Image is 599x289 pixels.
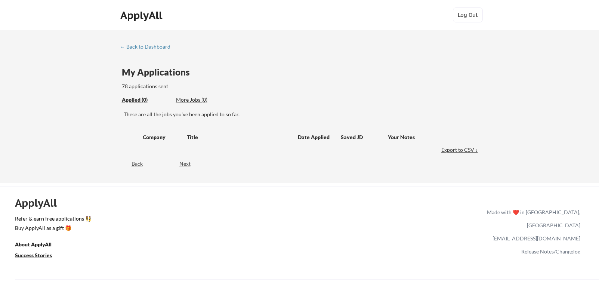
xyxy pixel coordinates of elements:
div: These are all the jobs you've been applied to so far. [122,96,170,104]
div: Your Notes [388,133,473,141]
div: Export to CSV ↓ [441,146,480,154]
a: Buy ApplyAll as a gift 🎁 [15,224,90,233]
a: [EMAIL_ADDRESS][DOMAIN_NAME] [493,235,580,242]
div: Applied (0) [122,96,170,104]
a: ← Back to Dashboard [120,44,176,51]
a: Refer & earn free applications 👯‍♀️ [15,216,331,224]
div: 78 applications sent [122,83,266,90]
div: These are job applications we think you'd be a good fit for, but couldn't apply you to automatica... [176,96,231,104]
div: Back [120,160,143,167]
div: Made with ❤️ in [GEOGRAPHIC_DATA], [GEOGRAPHIC_DATA] [484,206,580,232]
div: Buy ApplyAll as a gift 🎁 [15,225,90,231]
div: ← Back to Dashboard [120,44,176,49]
a: Success Stories [15,251,62,261]
a: About ApplyAll [15,240,62,250]
div: These are all the jobs you've been applied to so far. [124,111,480,118]
div: My Applications [122,68,196,77]
button: Log Out [453,7,483,22]
div: Title [187,133,291,141]
div: Date Applied [298,133,331,141]
div: More Jobs (0) [176,96,231,104]
div: Saved JD [341,130,388,144]
div: Company [143,133,180,141]
a: Release Notes/Changelog [521,248,580,255]
u: Success Stories [15,252,52,258]
div: ApplyAll [120,9,164,22]
div: ApplyAll [15,197,65,209]
div: Next [179,160,199,167]
u: About ApplyAll [15,241,52,248]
